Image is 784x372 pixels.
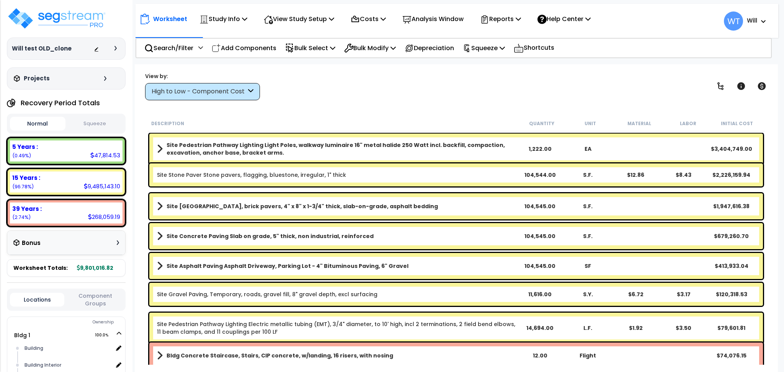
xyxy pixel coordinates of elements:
[13,264,68,272] span: Worksheet Totals:
[721,121,753,127] small: Initial Cost
[199,14,247,24] p: Study Info
[14,331,30,339] a: Bldg 1 100.0%
[585,121,596,127] small: Unit
[23,318,125,327] div: Ownership
[529,121,554,127] small: Quantity
[516,145,564,153] div: 1,222.00
[564,262,612,270] div: SF
[405,43,454,53] p: Depreciation
[95,331,115,340] span: 100.0%
[564,145,612,153] div: EA
[157,350,516,361] a: Assembly Title
[167,202,438,210] b: Site [GEOGRAPHIC_DATA], brick pavers, 4" x 8" x 1-3/4" thick, slab-on-grade, asphalt bedding
[707,171,755,179] div: $2,226,159.94
[10,293,64,307] button: Locations
[167,141,516,157] b: Site Pedestrian Pathway Lighting Light Poles, walkway luminaire 16" metal halide 250 Watt incl. b...
[707,232,755,240] div: $679,260.70
[21,99,100,107] h4: Recovery Period Totals
[707,202,755,210] div: $1,947,616.38
[516,232,564,240] div: 104,545.00
[537,14,591,24] p: Help Center
[68,292,122,308] button: Component Groups
[167,352,393,359] b: Bldg Concrete Staircase, Stairs, CIP concrete, w/landing, 16 risers, with nosing
[516,202,564,210] div: 104,545.00
[145,72,260,80] div: View by:
[12,152,31,159] small: 0.48785274913955307%
[516,290,564,298] div: 11,616.00
[564,202,612,210] div: S.F.
[23,361,113,370] div: Building Interior
[157,201,516,212] a: Assembly Title
[12,205,42,213] b: 39 Years :
[153,14,187,24] p: Worksheet
[612,290,660,298] div: $6.72
[612,324,660,332] div: $1.92
[144,43,193,53] p: Search/Filter
[12,183,34,190] small: 96.77713317096419%
[24,75,50,82] h3: Projects
[564,171,612,179] div: S.F.
[12,45,72,52] h3: Will test OLD_clone
[627,121,651,127] small: Material
[747,16,757,24] b: Will
[344,43,396,53] p: Bulk Modify
[516,262,564,270] div: 104,545.00
[285,43,335,53] p: Bulk Select
[152,87,246,96] div: High to Low - Component Cost
[157,231,516,241] a: Assembly Title
[564,324,612,332] div: L.F.
[707,324,755,332] div: $79,601.81
[707,145,755,153] div: $3,404,749.00
[516,324,564,332] div: 14,694.00
[564,352,612,359] div: Flight
[10,117,65,131] button: Normal
[167,262,408,270] b: Site Asphalt Paving Asphalt Driveway, Parking Lot - 4" Bituminous Paving, 6" Gravel
[67,117,123,131] button: Squeeze
[612,171,660,179] div: $12.86
[157,320,516,336] a: Individual Item
[157,171,346,179] a: Individual Item
[12,143,38,151] b: 5 Years :
[264,14,334,24] p: View Study Setup
[84,182,120,190] div: 9,485,143.10
[660,290,707,298] div: $3.17
[724,11,743,31] span: WT
[463,43,505,53] p: Squeeze
[402,14,464,24] p: Analysis Window
[151,121,184,127] small: Description
[7,7,106,30] img: logo_pro_r.png
[12,214,31,220] small: 2.7350140798962532%
[400,39,458,57] div: Depreciation
[207,39,281,57] div: Add Components
[351,14,386,24] p: Costs
[660,171,707,179] div: $8.43
[564,290,612,298] div: S.Y.
[680,121,696,127] small: Labor
[707,262,755,270] div: $413,933.04
[660,324,707,332] div: $3.50
[707,290,755,298] div: $120,318.53
[510,39,559,57] div: Shortcuts
[77,264,113,272] b: 9,801,016.82
[22,240,41,246] h3: Bonus
[90,151,120,159] div: 47,814.53
[212,43,276,53] p: Add Components
[88,213,120,221] div: 268,059.19
[157,290,377,298] a: Individual Item
[157,141,516,157] a: Assembly Title
[514,42,554,54] p: Shortcuts
[23,344,113,353] div: Building
[516,352,564,359] div: 12.00
[480,14,521,24] p: Reports
[167,232,374,240] b: Site Concrete Paving Slab on grade, 5" thick, non industrial, reinforced
[12,174,40,182] b: 15 Years :
[157,261,516,271] a: Assembly Title
[564,232,612,240] div: S.F.
[516,171,564,179] div: 104,544.00
[707,352,755,359] div: $74,076.15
